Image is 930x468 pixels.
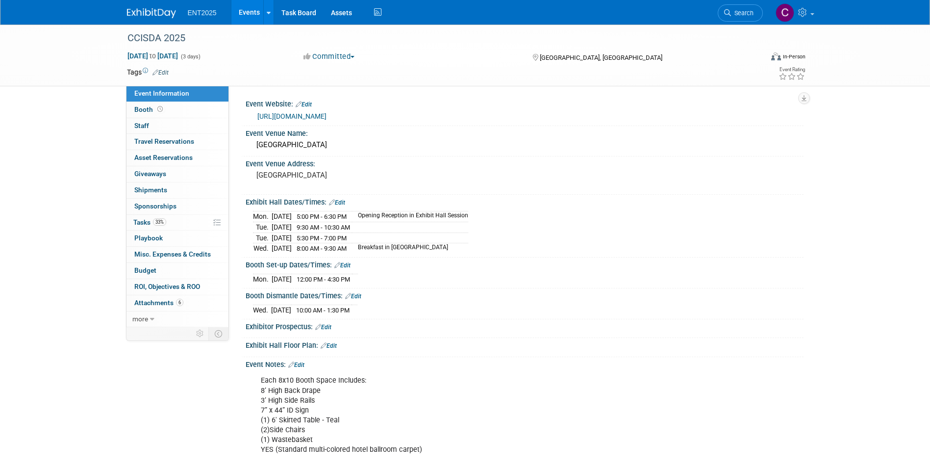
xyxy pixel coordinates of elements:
[246,319,804,332] div: Exhibitor Prospectus:
[152,69,169,76] a: Edit
[352,243,468,254] td: Breakfast in [GEOGRAPHIC_DATA]
[246,195,804,208] div: Exhibit Hall Dates/Times:
[253,222,272,233] td: Tue.
[253,211,272,222] td: Mon.
[134,154,193,161] span: Asset Reservations
[208,327,228,340] td: Toggle Event Tabs
[779,67,805,72] div: Event Rating
[246,338,804,351] div: Exhibit Hall Floor Plan:
[297,213,347,220] span: 5:00 PM - 6:30 PM
[134,266,156,274] span: Budget
[126,279,228,295] a: ROI, Objectives & ROO
[126,231,228,246] a: Playbook
[253,233,272,243] td: Tue.
[297,245,347,252] span: 8:00 AM - 9:30 AM
[126,166,228,182] a: Giveaways
[126,199,228,214] a: Sponsorships
[271,305,291,315] td: [DATE]
[272,233,292,243] td: [DATE]
[134,250,211,258] span: Misc. Expenses & Credits
[246,357,804,370] div: Event Notes:
[718,4,763,22] a: Search
[124,29,748,47] div: CCISDA 2025
[705,51,806,66] div: Event Format
[134,299,183,307] span: Attachments
[126,247,228,262] a: Misc. Expenses & Credits
[134,137,194,145] span: Travel Reservations
[126,295,228,311] a: Attachments6
[257,112,327,120] a: [URL][DOMAIN_NAME]
[127,52,178,60] span: [DATE] [DATE]
[127,67,169,77] td: Tags
[771,52,781,60] img: Format-Inperson.png
[272,222,292,233] td: [DATE]
[134,186,167,194] span: Shipments
[127,8,176,18] img: ExhibitDay
[246,258,804,270] div: Booth Set-up Dates/Times:
[296,307,350,314] span: 10:00 AM - 1:30 PM
[176,299,183,306] span: 6
[297,224,350,231] span: 9:30 AM - 10:30 AM
[132,315,148,323] span: more
[272,211,292,222] td: [DATE]
[272,243,292,254] td: [DATE]
[297,234,347,242] span: 5:30 PM - 7:00 PM
[776,3,794,22] img: Colleen Mueller
[155,105,165,113] span: Booth not reserved yet
[246,288,804,301] div: Booth Dismantle Dates/Times:
[300,52,358,62] button: Committed
[126,215,228,231] a: Tasks33%
[134,283,200,290] span: ROI, Objectives & ROO
[134,89,189,97] span: Event Information
[134,170,166,178] span: Giveaways
[153,218,166,226] span: 33%
[192,327,209,340] td: Personalize Event Tab Strip
[731,9,754,17] span: Search
[134,234,163,242] span: Playbook
[133,218,166,226] span: Tasks
[315,324,331,331] a: Edit
[126,86,228,102] a: Event Information
[134,105,165,113] span: Booth
[334,262,351,269] a: Edit
[253,137,796,153] div: [GEOGRAPHIC_DATA]
[126,263,228,279] a: Budget
[246,97,804,109] div: Event Website:
[188,9,217,17] span: ENT2025
[297,276,350,283] span: 12:00 PM - 4:30 PM
[296,101,312,108] a: Edit
[180,53,201,60] span: (3 days)
[126,102,228,118] a: Booth
[782,53,805,60] div: In-Person
[345,293,361,300] a: Edit
[148,52,157,60] span: to
[134,122,149,130] span: Staff
[272,274,292,285] td: [DATE]
[253,305,271,315] td: Wed.
[126,134,228,150] a: Travel Reservations
[329,199,345,206] a: Edit
[246,126,804,138] div: Event Venue Name:
[540,54,662,61] span: [GEOGRAPHIC_DATA], [GEOGRAPHIC_DATA]
[288,362,304,368] a: Edit
[256,171,467,180] pre: [GEOGRAPHIC_DATA]
[321,342,337,349] a: Edit
[246,156,804,169] div: Event Venue Address:
[352,211,468,222] td: Opening Reception in Exhibit Hall Session
[126,118,228,134] a: Staff
[134,202,176,210] span: Sponsorships
[253,243,272,254] td: Wed.
[253,274,272,285] td: Mon.
[126,150,228,166] a: Asset Reservations
[126,312,228,327] a: more
[126,182,228,198] a: Shipments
